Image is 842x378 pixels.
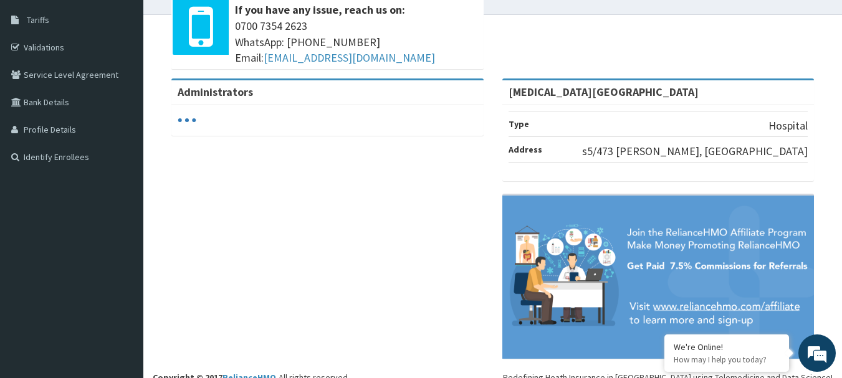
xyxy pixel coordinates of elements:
[674,341,780,352] div: We're Online!
[509,144,542,155] b: Address
[178,111,196,130] svg: audio-loading
[235,18,477,66] span: 0700 7354 2623 WhatsApp: [PHONE_NUMBER] Email:
[768,118,808,134] p: Hospital
[264,50,435,65] a: [EMAIL_ADDRESS][DOMAIN_NAME]
[674,354,780,365] p: How may I help you today?
[502,196,815,359] img: provider-team-banner.png
[235,2,405,17] b: If you have any issue, reach us on:
[178,85,253,99] b: Administrators
[509,118,529,130] b: Type
[582,143,808,159] p: s5/473 [PERSON_NAME], [GEOGRAPHIC_DATA]
[27,14,49,26] span: Tariffs
[509,85,699,99] strong: [MEDICAL_DATA][GEOGRAPHIC_DATA]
